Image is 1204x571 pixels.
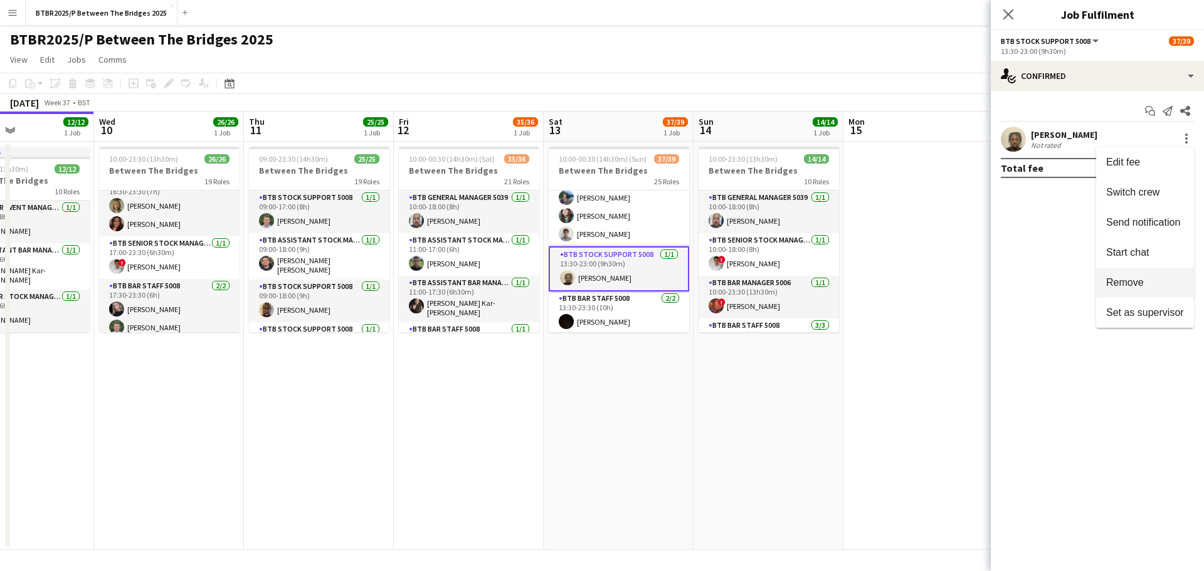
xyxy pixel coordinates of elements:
[1106,187,1159,197] span: Switch crew
[1106,307,1184,318] span: Set as supervisor
[1096,207,1194,238] button: Send notification
[1106,157,1140,167] span: Edit fee
[1106,217,1180,228] span: Send notification
[1096,177,1194,207] button: Switch crew
[1096,147,1194,177] button: Edit fee
[1096,238,1194,268] button: Start chat
[1106,247,1149,258] span: Start chat
[1106,277,1144,288] span: Remove
[1096,268,1194,298] button: Remove
[1096,298,1194,328] button: Set as supervisor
